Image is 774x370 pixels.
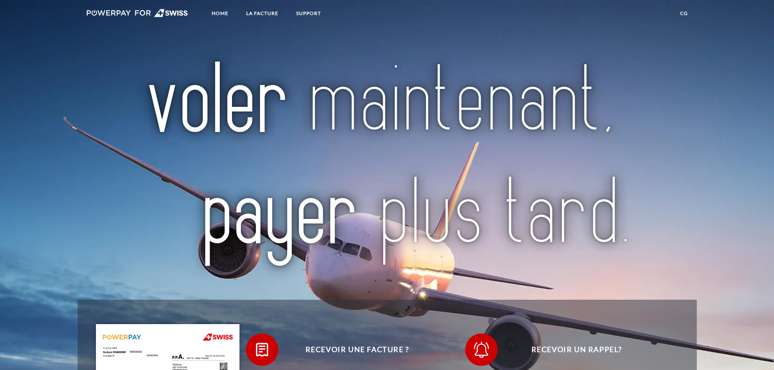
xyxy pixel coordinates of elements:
a: Home [205,6,235,21]
span: Recevoir un rappel? [477,333,676,366]
img: title-swiss_fr.svg [114,37,660,280]
img: qb_bell.svg [471,340,492,360]
img: qb_bill.svg [252,340,272,360]
button: Recevoir une facture ? [246,333,457,366]
a: SUPPORT [289,6,328,21]
a: LA FACTURE [239,6,285,21]
span: Recevoir une facture ? [258,333,457,366]
a: CG [673,6,695,21]
button: Recevoir un rappel? [465,333,676,366]
img: logo-swiss-white.svg [87,9,189,17]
